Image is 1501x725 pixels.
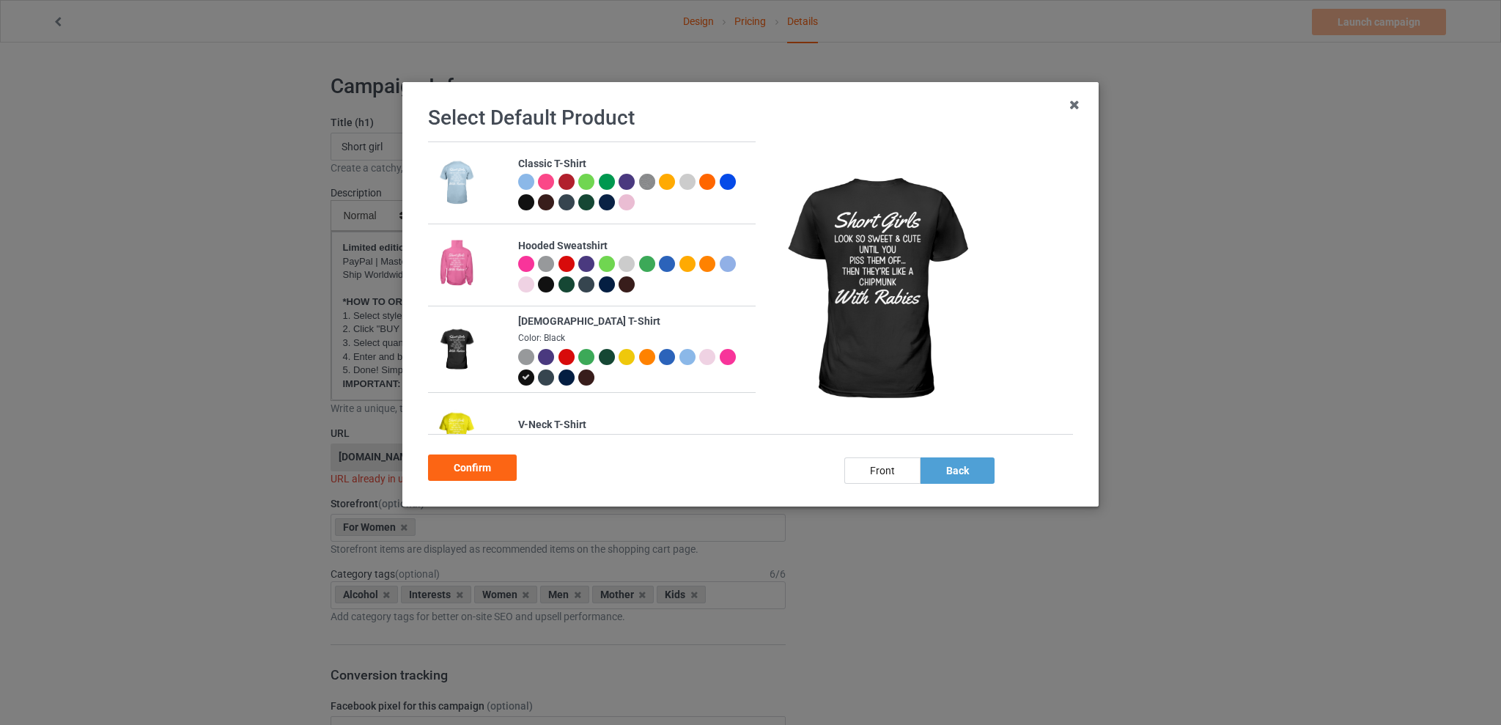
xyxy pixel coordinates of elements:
[518,239,748,254] div: Hooded Sweatshirt
[518,157,748,172] div: Classic T-Shirt
[844,457,921,484] div: front
[428,454,517,481] div: Confirm
[639,174,655,190] img: heather_texture.png
[428,105,1073,131] h1: Select Default Product
[921,457,995,484] div: back
[518,314,748,329] div: [DEMOGRAPHIC_DATA] T-Shirt
[518,418,748,433] div: V-Neck T-Shirt
[518,332,748,345] div: Color: Black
